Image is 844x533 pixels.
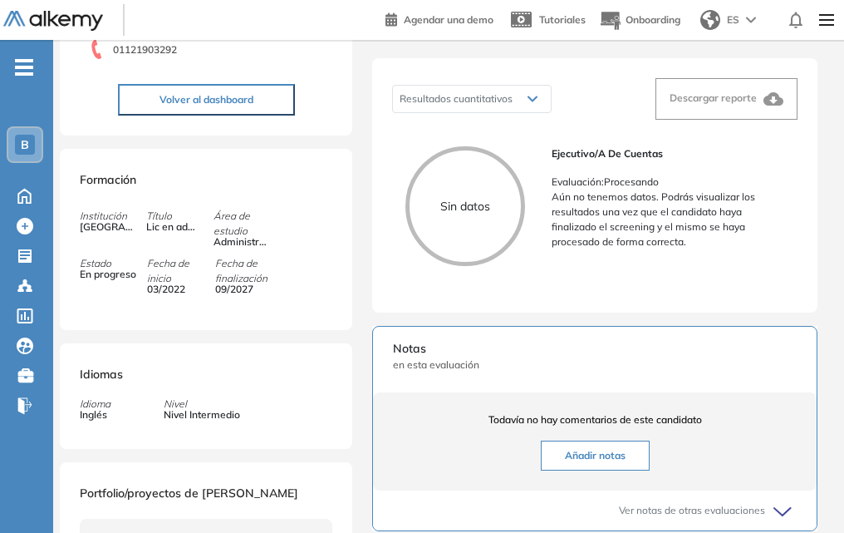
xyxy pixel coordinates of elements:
[80,220,136,234] span: [GEOGRAPHIC_DATA]
[164,397,240,412] span: Nivel
[552,190,784,249] p: Aún no tenemos datos. Podrás visualizar los resultados una vez que el candidato haya finalizado e...
[113,42,177,57] span: 01121903292
[552,146,784,161] span: Ejecutivo/a de Cuentas
[164,407,240,422] span: Nivel Intermedio
[80,256,146,271] span: Estado
[400,92,513,105] span: Resultados cuantitativos
[393,358,797,373] span: en esta evaluación
[80,367,123,382] span: Idiomas
[599,2,680,38] button: Onboarding
[670,91,757,104] span: Descargar reporte
[812,3,841,37] img: Menu
[213,209,280,239] span: Área de estudio
[552,175,784,190] p: Evaluación : Procesando
[21,138,29,151] span: B
[410,198,521,215] p: Sin datos
[80,267,136,282] span: En progreso
[147,282,204,297] span: 03/2022
[746,17,756,23] img: arrow
[215,256,282,286] span: Fecha de finalización
[80,172,136,187] span: Formación
[3,11,103,32] img: Logo
[118,84,295,116] button: Volver al dashboard
[80,209,146,224] span: Institución
[539,13,586,26] span: Tutoriales
[80,407,110,422] span: Inglés
[213,234,270,249] span: Administración de empresas
[385,8,493,28] a: Agendar una demo
[393,340,797,358] span: Notas
[404,13,493,26] span: Agendar una demo
[147,256,213,286] span: Fecha de inicio
[626,13,680,26] span: Onboarding
[700,10,720,30] img: world
[80,397,110,412] span: Idioma
[146,220,203,234] span: Lic en administración
[727,12,739,27] span: ES
[215,282,272,297] span: 09/2027
[393,412,797,427] span: Todavía no hay comentarios de este candidato
[15,66,33,69] i: -
[619,503,765,518] span: Ver notas de otras evaluaciones
[655,78,797,120] button: Descargar reporte
[80,486,298,501] span: Portfolio/proyectos de [PERSON_NAME]
[541,441,650,471] button: Añadir notas
[146,209,213,224] span: Título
